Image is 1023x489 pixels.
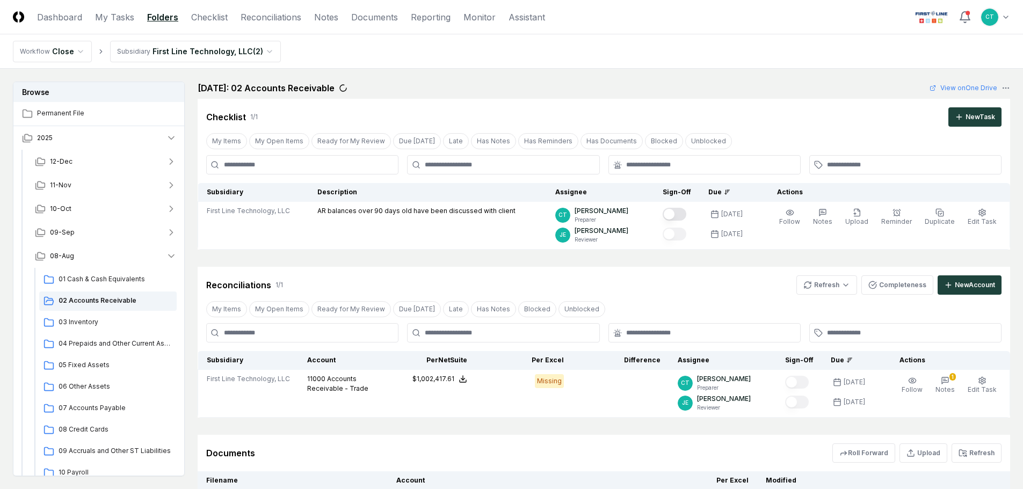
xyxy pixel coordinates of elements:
a: Permanent File [13,102,185,126]
div: Workflow [20,47,50,56]
button: Notes [811,206,835,229]
span: 11000 [307,375,325,383]
a: Monitor [463,11,496,24]
p: [PERSON_NAME] [697,374,751,384]
span: 08 Credit Cards [59,425,172,434]
button: NewAccount [938,275,1002,295]
span: 01 Cash & Cash Equivalents [59,274,172,284]
div: Subsidiary [117,47,150,56]
p: AR balances over 90 days old have been discussed with client [317,206,516,216]
button: Mark complete [785,396,809,408]
button: My Open Items [249,133,309,149]
img: Logo [13,11,24,23]
a: Documents [351,11,398,24]
button: Unblocked [685,133,732,149]
div: Actions [768,187,1002,197]
span: Edit Task [968,217,997,225]
p: [PERSON_NAME] [575,226,628,236]
a: Reconciliations [241,11,301,24]
span: JE [560,231,566,239]
button: Follow [777,206,802,229]
button: My Open Items [249,301,309,317]
th: Assignee [669,351,777,370]
a: 04 Prepaids and Other Current Assets [39,334,177,354]
nav: breadcrumb [13,41,281,62]
button: Edit Task [966,374,999,397]
span: 11-Nov [50,180,71,190]
span: 12-Dec [50,157,72,166]
th: Difference [572,351,669,370]
button: 12-Dec [26,150,185,173]
a: 07 Accounts Payable [39,399,177,418]
button: Upload [843,206,870,229]
th: Sign-Off [654,183,700,202]
a: 05 Fixed Assets [39,356,177,375]
div: Reconciliations [206,279,271,291]
div: Checklist [206,111,246,123]
button: NewTask [948,107,1002,127]
p: [PERSON_NAME] [697,394,751,404]
div: 1 / 1 [250,112,258,122]
h2: [DATE]: 02 Accounts Receivable [198,82,335,94]
a: Reporting [411,11,451,24]
button: Refresh [952,443,1002,463]
span: First Line Technology, LLC [207,374,290,384]
button: Upload [899,443,947,463]
button: Edit Task [966,206,999,229]
span: 09-Sep [50,228,75,237]
p: Preparer [697,384,751,392]
span: 03 Inventory [59,317,172,327]
button: Mark complete [785,376,809,389]
span: 05 Fixed Assets [59,360,172,370]
div: Documents [206,447,255,459]
th: Sign-Off [777,351,822,370]
span: 09 Accruals and Other ST Liabilities [59,446,172,456]
div: Due [708,187,751,197]
button: Duplicate [923,206,957,229]
span: Notes [935,385,955,393]
button: Completeness [861,275,933,295]
th: Subsidiary [198,351,299,370]
a: 09 Accruals and Other ST Liabilities [39,442,177,461]
button: Has Notes [471,301,516,317]
th: Description [309,183,547,202]
h3: Browse [13,82,184,102]
a: Assistant [509,11,545,24]
button: Unblocked [558,301,605,317]
div: Due [831,355,874,365]
a: Dashboard [37,11,82,24]
button: Has Reminders [518,133,578,149]
span: 10-Oct [50,204,71,214]
a: Notes [314,11,338,24]
span: 08-Aug [50,251,74,261]
div: 1 / 1 [275,280,283,290]
div: Actions [891,355,1002,365]
button: CT [980,8,999,27]
span: 07 Accounts Payable [59,403,172,413]
a: 08 Credit Cards [39,420,177,440]
th: Assignee [547,183,654,202]
button: Ready for My Review [311,301,391,317]
span: 04 Prepaids and Other Current Assets [59,339,172,348]
span: Follow [779,217,800,225]
span: Duplicate [925,217,955,225]
span: CT [558,211,567,219]
span: First Line Technology, LLC [207,206,290,216]
div: New Task [966,112,995,122]
button: Mark complete [663,208,686,221]
span: 10 Payroll [59,468,172,477]
span: Edit Task [968,385,997,393]
p: Preparer [575,216,628,224]
button: Has Documents [581,133,643,149]
button: 1Notes [933,374,957,397]
button: 10-Oct [26,197,185,221]
div: New Account [955,280,995,290]
span: Notes [813,217,832,225]
div: [DATE] [844,377,865,387]
button: 2025 [13,126,185,150]
button: Due Today [393,301,441,317]
a: 10 Payroll [39,463,177,483]
span: CT [985,13,994,21]
button: Blocked [645,133,683,149]
button: My Items [206,133,247,149]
